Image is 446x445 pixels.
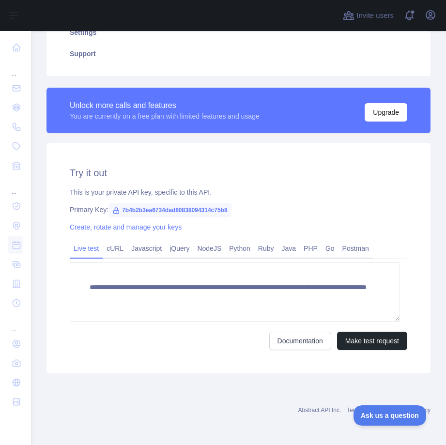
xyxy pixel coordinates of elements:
span: 7b4b2b3ea6734dad80838094314c75b8 [108,203,231,217]
a: PHP [300,241,322,256]
a: Postman [338,241,373,256]
a: Terms of service [347,407,389,414]
a: Documentation [269,332,331,350]
a: Java [278,241,300,256]
div: This is your private API key, specific to this API. [70,187,407,197]
button: Upgrade [365,103,407,122]
div: ... [8,176,23,196]
a: Python [225,241,254,256]
a: Live test [70,241,103,256]
a: jQuery [166,241,193,256]
a: cURL [103,241,127,256]
div: ... [8,58,23,77]
button: Make test request [337,332,407,350]
button: Invite users [341,8,396,23]
a: Go [322,241,338,256]
a: Create, rotate and manage your keys [70,223,182,231]
iframe: Toggle Customer Support [354,405,427,426]
a: Support [58,43,419,64]
a: Abstract API Inc. [298,407,341,414]
a: Javascript [127,241,166,256]
h2: Try it out [70,166,407,180]
a: NodeJS [193,241,225,256]
a: Settings [58,22,419,43]
div: You are currently on a free plan with limited features and usage [70,111,260,121]
a: Ruby [254,241,278,256]
div: Unlock more calls and features [70,100,260,111]
span: Invite users [356,10,394,21]
div: Primary Key: [70,205,407,215]
div: ... [8,314,23,333]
